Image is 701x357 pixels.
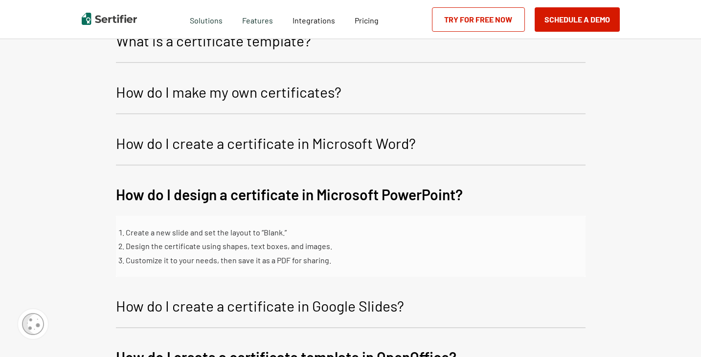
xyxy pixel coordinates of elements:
[126,239,576,253] li: Design the certificate using shapes, text boxes, and images.
[116,73,586,114] button: How do I make my own certificates?
[22,313,44,335] img: Cookie Popup Icon
[242,13,273,25] span: Features
[82,13,137,25] img: Sertifier | Digital Credentialing Platform
[116,287,586,328] button: How do I create a certificate in Google Slides?
[116,80,341,104] p: How do I make my own certificates?
[116,183,463,206] p: How do I design a certificate in Microsoft PowerPoint?
[126,226,576,239] li: Create a new slide and set the layout to “Blank.”
[535,7,620,32] button: Schedule a Demo
[355,13,379,25] a: Pricing
[293,13,335,25] a: Integrations
[293,16,335,25] span: Integrations
[116,29,311,52] p: What is a certificate template?
[116,131,416,155] p: How do I create a certificate in Microsoft Word?
[126,253,576,267] li: Customize it to your needs, then save it as a PDF for sharing.
[652,310,701,357] iframe: Chat Widget
[432,7,525,32] a: Try for Free Now
[116,294,404,317] p: How do I create a certificate in Google Slides?
[116,21,586,63] button: What is a certificate template?
[116,124,586,166] button: How do I create a certificate in Microsoft Word?
[190,13,223,25] span: Solutions
[116,175,586,216] button: How do I design a certificate in Microsoft PowerPoint?
[355,16,379,25] span: Pricing
[116,216,586,277] div: How do I design a certificate in Microsoft PowerPoint?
